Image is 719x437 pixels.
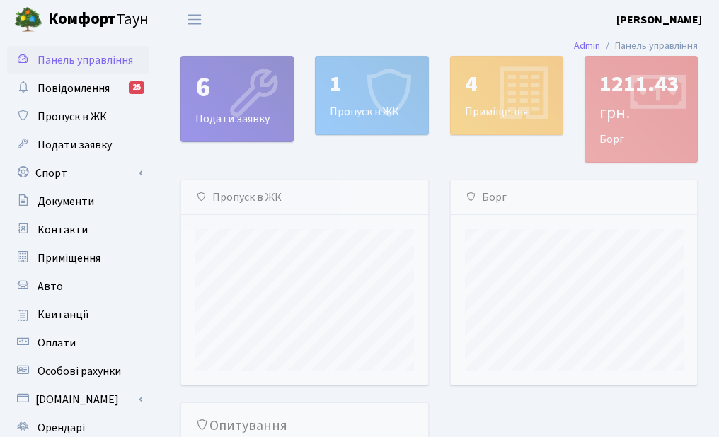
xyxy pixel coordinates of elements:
[7,103,149,131] a: Пропуск в ЖК
[38,52,133,68] span: Панель управління
[38,279,63,294] span: Авто
[38,137,112,153] span: Подати заявку
[7,46,149,74] a: Панель управління
[195,417,414,434] h5: Опитування
[450,56,563,135] a: 4Приміщення
[7,131,149,159] a: Подати заявку
[181,180,428,215] div: Пропуск в ЖК
[48,8,116,30] b: Комфорт
[7,385,149,414] a: [DOMAIN_NAME]
[599,71,683,125] div: 1211.43
[600,38,698,54] li: Панель управління
[48,8,149,32] span: Таун
[14,6,42,34] img: logo.png
[181,57,293,141] div: Подати заявку
[465,71,548,98] div: 4
[38,109,107,124] span: Пропуск в ЖК
[129,81,144,94] div: 25
[38,335,76,351] span: Оплати
[7,301,149,329] a: Квитанції
[574,38,600,53] a: Admin
[195,71,279,105] div: 6
[38,250,100,266] span: Приміщення
[451,57,563,134] div: Приміщення
[585,57,697,162] div: Борг
[330,71,413,98] div: 1
[38,222,88,238] span: Контакти
[616,12,702,28] b: [PERSON_NAME]
[38,363,121,379] span: Особові рахунки
[553,31,719,61] nav: breadcrumb
[177,8,212,31] button: Переключити навігацію
[7,187,149,216] a: Документи
[7,329,149,357] a: Оплати
[7,272,149,301] a: Авто
[316,57,427,134] div: Пропуск в ЖК
[451,180,698,215] div: Борг
[180,56,294,142] a: 6Подати заявку
[315,56,428,135] a: 1Пропуск в ЖК
[7,216,149,244] a: Контакти
[599,100,630,125] span: грн.
[616,11,702,28] a: [PERSON_NAME]
[38,194,94,209] span: Документи
[38,307,89,322] span: Квитанції
[7,357,149,385] a: Особові рахунки
[7,244,149,272] a: Приміщення
[38,420,85,436] span: Орендарі
[38,81,110,96] span: Повідомлення
[7,159,149,187] a: Спорт
[7,74,149,103] a: Повідомлення25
